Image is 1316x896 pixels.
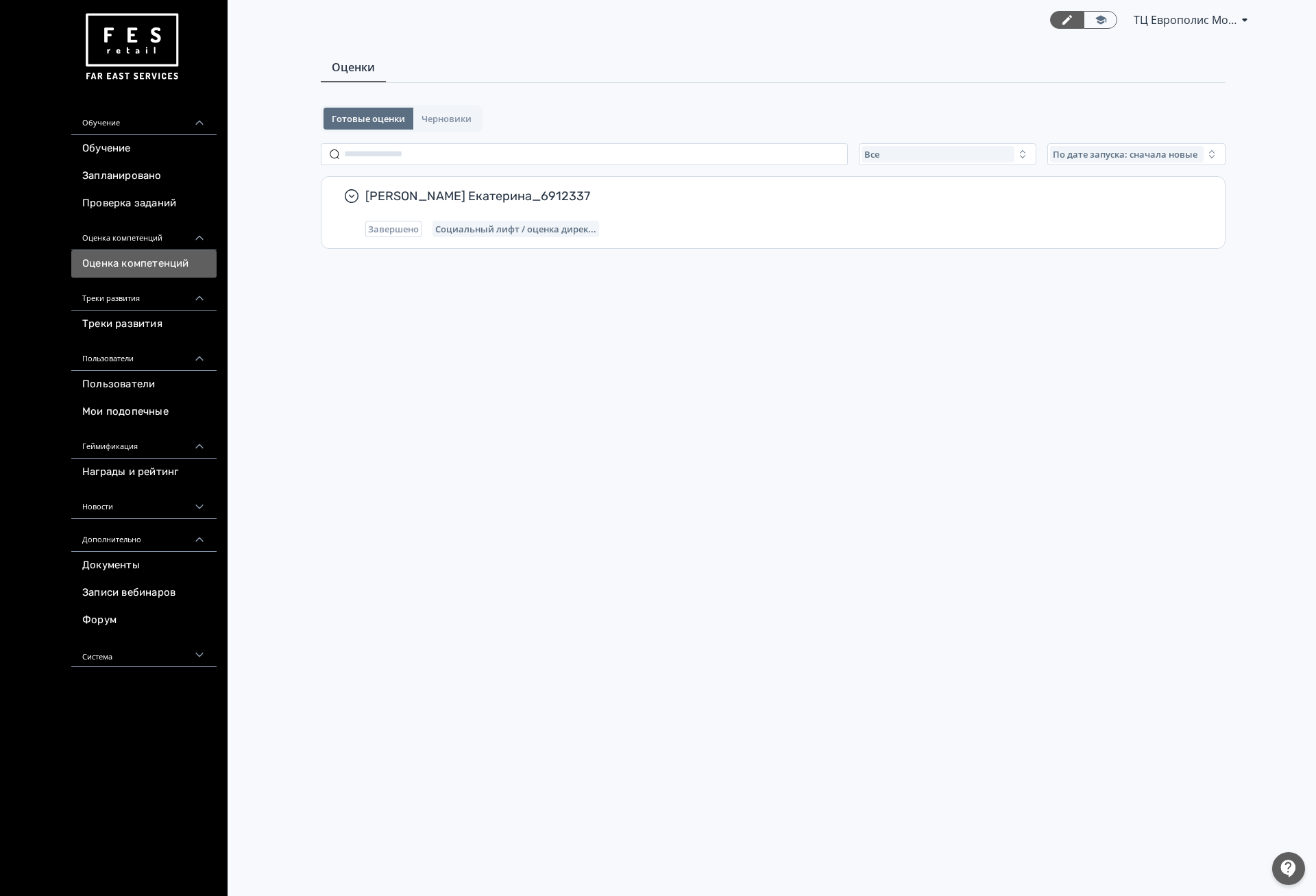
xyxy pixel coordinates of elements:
span: [PERSON_NAME] Екатерина_6912337 [365,188,1192,204]
a: Пользователи [71,371,217,398]
a: Награды и рейтинг [71,459,217,486]
a: Форум [71,607,217,634]
button: Все [859,143,1037,165]
img: https://files.teachbase.ru/system/account/57463/logo/medium-936fc5084dd2c598f50a98b9cbe0469a.png [82,8,181,86]
div: Треки развития [71,278,217,311]
span: Социальный лифт / оценка директора магазина [435,223,596,234]
span: Оценки [332,59,375,75]
div: Система [71,634,217,667]
button: Готовые оценки [324,108,413,130]
a: Оценка компетенций [71,250,217,278]
a: Записи вебинаров [71,579,217,607]
span: Все [864,149,879,160]
span: Готовые оценки [332,113,405,124]
div: Дополнительно [71,519,217,552]
a: Запланировано [71,162,217,190]
div: Геймификация [71,426,217,459]
button: По дате запуска: сначала новые [1047,143,1226,165]
div: Пользователи [71,338,217,371]
div: Обучение [71,102,217,135]
a: Треки развития [71,311,217,338]
span: Завершено [368,223,419,234]
a: Документы [71,552,217,579]
a: Проверка заданий [71,190,217,217]
button: Черновики [413,108,480,130]
span: ТЦ Европолис Москва RE 6912337 [1134,12,1236,28]
div: Оценка компетенций [71,217,217,250]
a: Мои подопечные [71,398,217,426]
span: Черновики [422,113,472,124]
a: Обучение [71,135,217,162]
div: Новости [71,486,217,519]
span: По дате запуска: сначала новые [1053,149,1197,160]
a: Переключиться в режим ученика [1084,11,1117,29]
